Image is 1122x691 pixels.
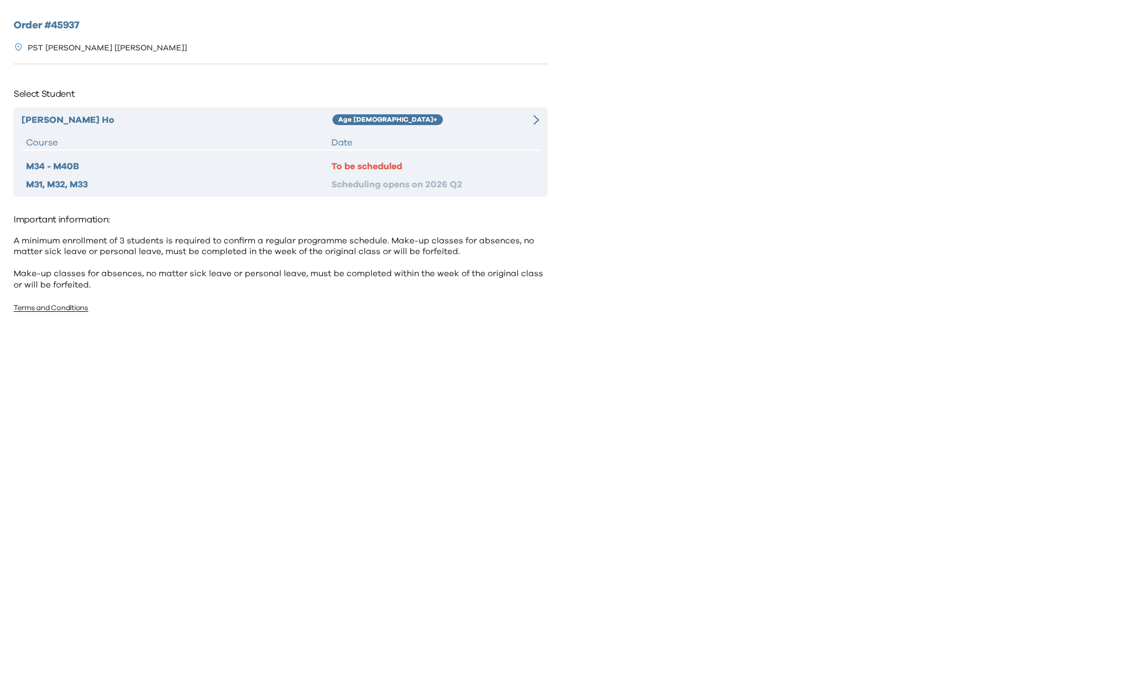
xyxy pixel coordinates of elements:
div: [PERSON_NAME] Ho [22,113,332,127]
p: A minimum enrollment of 3 students is required to confirm a regular programme schedule. Make-up c... [14,235,548,291]
p: Select Student [14,85,548,103]
div: Scheduling opens on 2026 Q2 [331,178,535,191]
p: Important information: [14,211,548,229]
div: Course [26,136,331,149]
a: Terms and Conditions [14,304,88,312]
h2: Order # 45937 [14,18,548,33]
p: PST [PERSON_NAME] [[PERSON_NAME]] [28,42,187,54]
div: Age [DEMOGRAPHIC_DATA]+ [332,114,443,126]
div: Date [331,136,535,149]
div: To be scheduled [331,160,535,173]
div: M31, M32, M33 [26,178,331,191]
div: M34 - M40B [26,160,331,173]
